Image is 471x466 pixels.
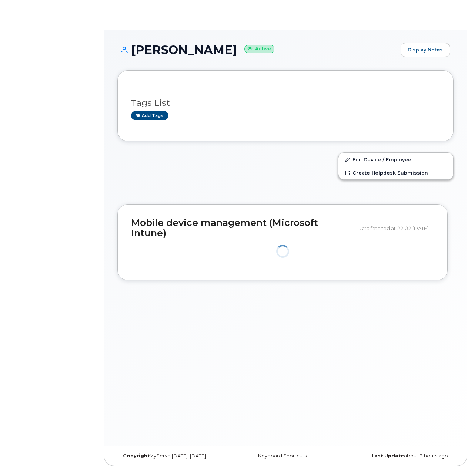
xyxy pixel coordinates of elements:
a: Display Notes [401,43,450,57]
strong: Last Update [371,453,404,459]
h3: Tags List [131,98,440,108]
div: about 3 hours ago [341,453,454,459]
small: Active [244,45,274,53]
a: Add tags [131,111,168,120]
a: Keyboard Shortcuts [258,453,307,459]
div: Data fetched at 22:02 [DATE] [358,221,434,235]
h2: Mobile device management (Microsoft Intune) [131,218,352,238]
a: Edit Device / Employee [338,153,453,166]
strong: Copyright [123,453,150,459]
h1: [PERSON_NAME] [117,43,397,56]
a: Create Helpdesk Submission [338,166,453,179]
div: MyServe [DATE]–[DATE] [117,453,230,459]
